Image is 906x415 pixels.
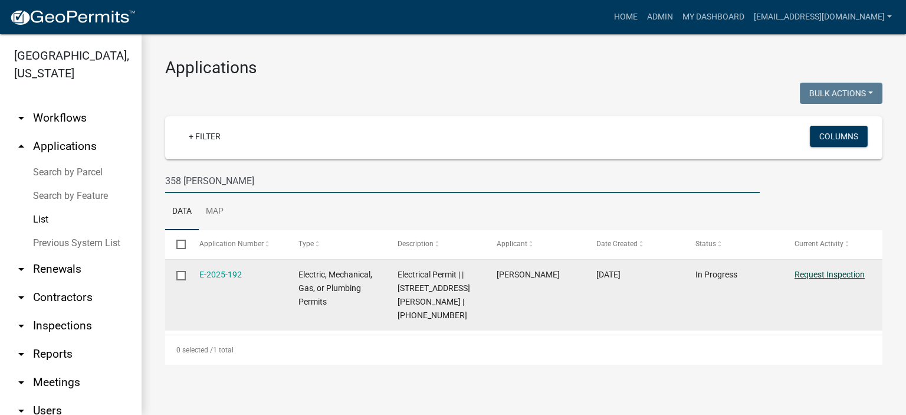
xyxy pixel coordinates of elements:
[14,290,28,305] i: arrow_drop_down
[749,6,897,28] a: [EMAIL_ADDRESS][DOMAIN_NAME]
[179,126,230,147] a: + Filter
[14,111,28,125] i: arrow_drop_down
[199,270,242,279] a: E-2025-192
[14,262,28,276] i: arrow_drop_down
[695,270,737,279] span: In Progress
[596,240,638,248] span: Date Created
[497,240,527,248] span: Applicant
[165,169,760,193] input: Search for applications
[642,6,678,28] a: Admin
[386,230,485,259] datatable-header-cell: Description
[783,230,882,259] datatable-header-cell: Current Activity
[287,230,386,259] datatable-header-cell: Type
[165,230,188,259] datatable-header-cell: Select
[497,270,560,279] span: Runda Morton
[165,58,882,78] h3: Applications
[398,270,470,319] span: Electrical Permit | | 358 GOSS SCOTT RD | 064-00-00-004
[795,240,843,248] span: Current Activity
[14,347,28,361] i: arrow_drop_down
[199,240,264,248] span: Application Number
[596,270,621,279] span: 04/15/2025
[298,270,372,306] span: Electric, Mechanical, Gas, or Plumbing Permits
[485,230,585,259] datatable-header-cell: Applicant
[398,240,434,248] span: Description
[176,346,213,354] span: 0 selected /
[795,270,865,279] a: Request Inspection
[695,240,716,248] span: Status
[585,230,684,259] datatable-header-cell: Date Created
[14,375,28,390] i: arrow_drop_down
[684,230,783,259] datatable-header-cell: Status
[14,139,28,153] i: arrow_drop_up
[800,83,882,104] button: Bulk Actions
[14,319,28,333] i: arrow_drop_down
[678,6,749,28] a: My Dashboard
[810,126,868,147] button: Columns
[199,193,231,231] a: Map
[298,240,314,248] span: Type
[165,335,882,365] div: 1 total
[165,193,199,231] a: Data
[609,6,642,28] a: Home
[188,230,287,259] datatable-header-cell: Application Number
